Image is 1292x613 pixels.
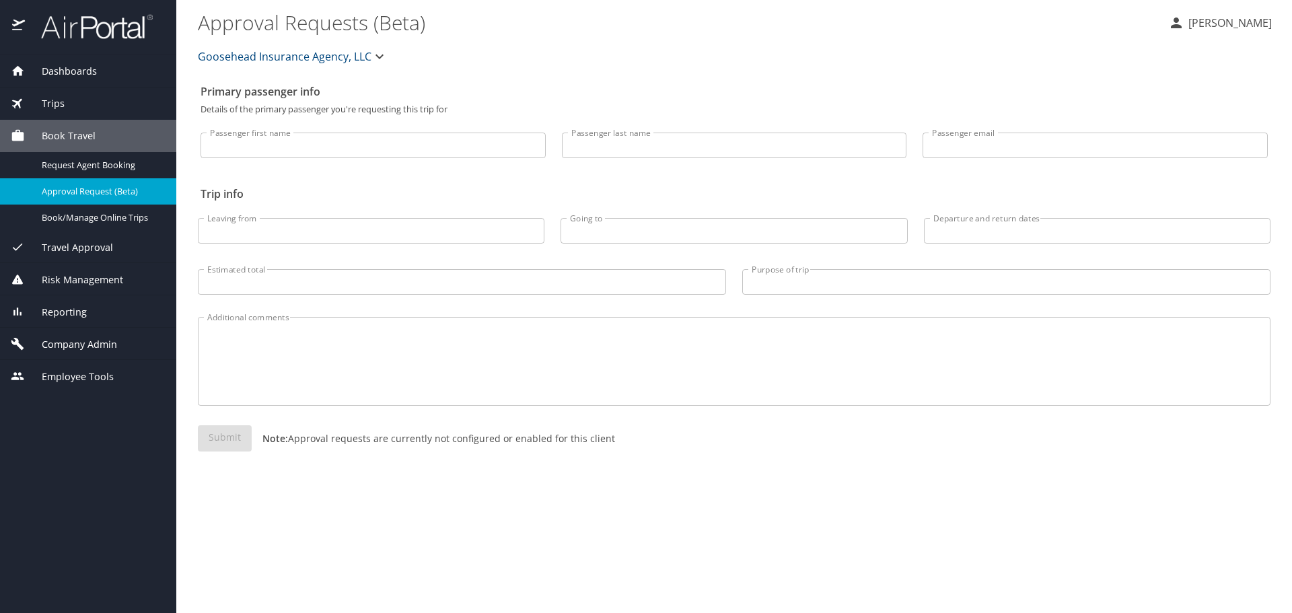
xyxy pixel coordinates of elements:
[198,1,1157,43] h1: Approval Requests (Beta)
[12,13,26,40] img: icon-airportal.png
[42,159,160,172] span: Request Agent Booking
[198,47,371,66] span: Goosehead Insurance Agency, LLC
[1184,15,1272,31] p: [PERSON_NAME]
[25,369,114,384] span: Employee Tools
[252,431,615,445] p: Approval requests are currently not configured or enabled for this client
[192,43,393,70] button: Goosehead Insurance Agency, LLC
[25,273,123,287] span: Risk Management
[25,305,87,320] span: Reporting
[262,432,288,445] strong: Note:
[201,105,1268,114] p: Details of the primary passenger you're requesting this trip for
[25,96,65,111] span: Trips
[25,240,113,255] span: Travel Approval
[42,185,160,198] span: Approval Request (Beta)
[201,183,1268,205] h2: Trip info
[1163,11,1277,35] button: [PERSON_NAME]
[25,129,96,143] span: Book Travel
[25,64,97,79] span: Dashboards
[42,211,160,224] span: Book/Manage Online Trips
[26,13,153,40] img: airportal-logo.png
[201,81,1268,102] h2: Primary passenger info
[25,337,117,352] span: Company Admin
